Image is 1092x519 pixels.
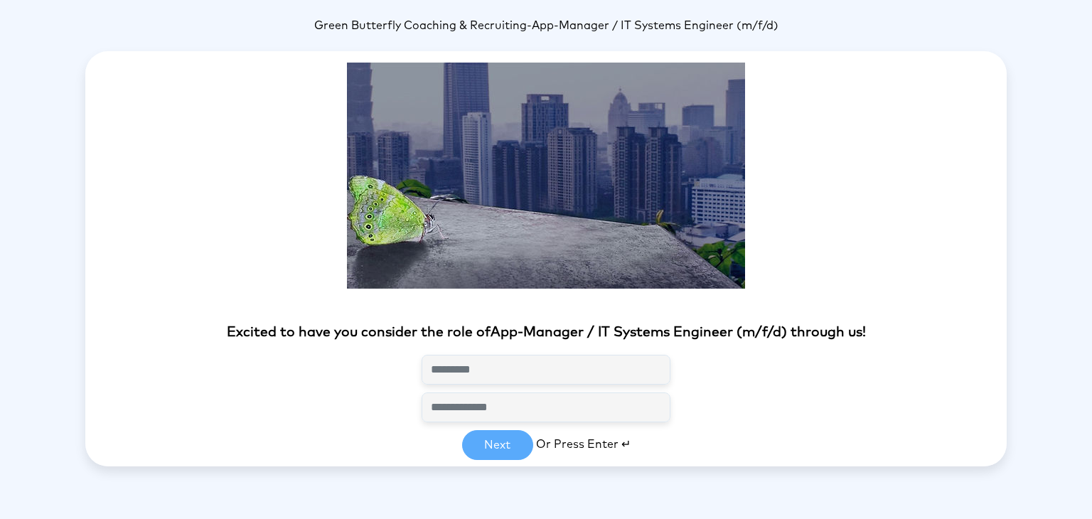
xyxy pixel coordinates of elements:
p: Excited to have you consider the role of [85,323,1007,343]
span: App-Manager / IT Systems Engineer (m/f/d) through us! [491,326,866,339]
p: - [85,17,1007,34]
span: Or Press Enter ↵ [536,439,631,450]
span: Green Butterfly Coaching & Recruiting [314,20,527,31]
span: App-Manager / IT Systems Engineer (m/f/d) [532,20,778,31]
